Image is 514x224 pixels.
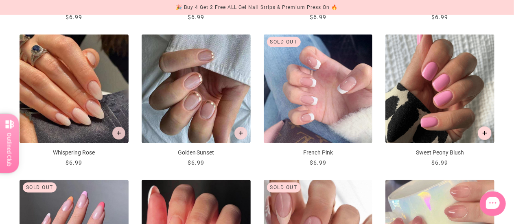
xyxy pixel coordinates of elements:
p: Whispering Rose [20,148,129,157]
a: Whispering Rose [20,35,129,167]
p: Golden Sunset [142,148,251,157]
span: $6.99 [432,159,448,166]
span: $6.99 [188,14,204,20]
p: Sweet Peony Blush [385,148,494,157]
a: Sweet Peony Blush [385,35,494,167]
div: Sold out [267,183,301,193]
button: Add to cart [234,127,247,140]
a: French Pink [264,35,373,167]
img: Sweet Peony Blush-Press on Manicure-Outlined [385,35,494,144]
button: Add to cart [478,127,492,141]
span: $6.99 [310,159,326,166]
span: $6.99 [66,14,82,20]
button: Add to cart [112,127,125,140]
span: $6.99 [310,14,326,20]
span: $6.99 [66,159,82,166]
a: Golden Sunset [142,35,251,167]
div: Sold out [23,183,57,193]
div: 🎉 Buy 4 Get 2 Free ALL Gel Nail Strips & Premium Press On 🔥 [176,3,338,12]
span: $6.99 [188,159,204,166]
div: Sold out [267,37,301,47]
span: $6.99 [432,14,448,20]
p: French Pink [264,148,373,157]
